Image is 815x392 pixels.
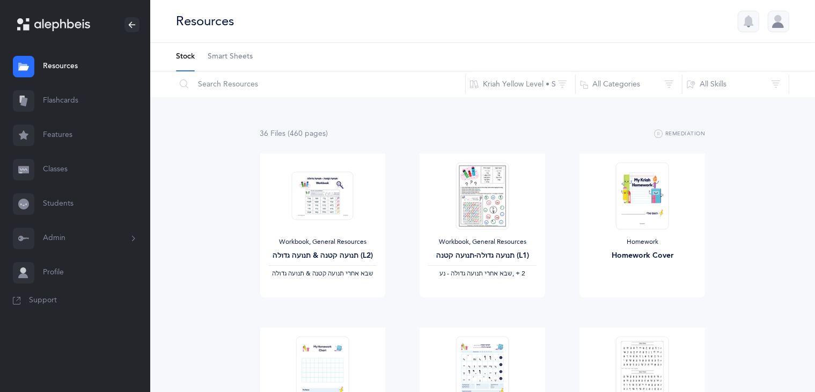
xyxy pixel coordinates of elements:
img: Tenuah_Gedolah.Ketana-Workbook-SB_thumbnail_1685245466.png [292,171,354,220]
span: s [283,129,286,138]
div: Workbook, General Resources [269,238,377,246]
div: ‪, + 2‬ [428,270,537,278]
span: 36 File [260,129,286,138]
span: Support [29,295,57,306]
div: תנועה קטנה & תנועה גדולה (L2) [269,250,377,262]
div: Homework Cover [588,250,696,262]
img: Homework-Cover-EN_thumbnail_1597602968.png [616,162,669,229]
button: All Categories [575,71,682,97]
div: Resources [176,12,234,30]
img: Alephbeis__%D7%AA%D7%A0%D7%95%D7%A2%D7%94_%D7%92%D7%93%D7%95%D7%9C%D7%94-%D7%A7%D7%98%D7%A0%D7%94... [456,162,509,229]
div: Workbook, General Resources [428,238,537,246]
button: All Skills [682,71,789,97]
span: Smart Sheets [208,52,253,62]
input: Search Resources [175,71,466,97]
span: ‫שבא אחרי תנועה קטנה & תנועה גדולה‬ [272,270,373,277]
div: תנועה גדולה-תנועה קטנה (L1) [428,250,537,262]
span: (460 page ) [288,129,328,138]
div: Homework [588,238,696,246]
button: Remediation [655,128,706,141]
span: s [323,129,326,138]
button: Kriah Yellow Level • S [465,71,576,97]
span: ‫שבא אחרי תנועה גדולה - נע‬ [439,270,512,277]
